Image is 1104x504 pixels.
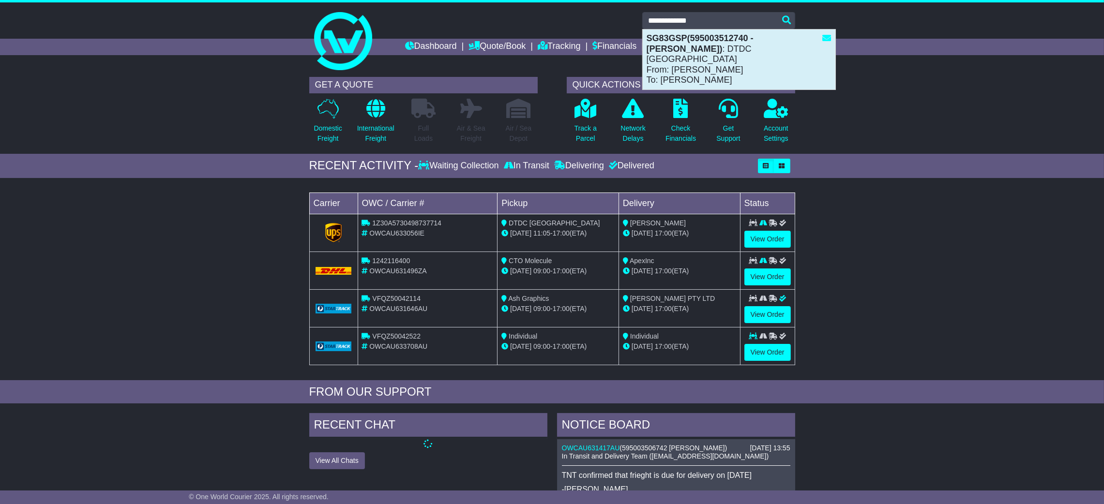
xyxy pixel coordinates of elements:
span: 17:00 [553,229,570,237]
div: RECENT CHAT [309,413,547,439]
p: Air / Sea Depot [506,123,532,144]
span: [DATE] [510,342,531,350]
span: VFQZ50042114 [372,295,421,302]
p: Check Financials [665,123,696,144]
span: [PERSON_NAME] [630,219,686,227]
div: GET A QUOTE [309,77,538,93]
td: Carrier [309,193,358,214]
span: [DATE] [510,267,531,275]
span: [DATE] [632,342,653,350]
a: Financials [592,39,636,55]
img: GetCarrierServiceLogo [325,223,342,242]
img: DHL.png [316,267,352,275]
span: [DATE] [632,305,653,312]
span: OWCAU631496ZA [369,267,426,275]
span: 09:00 [533,267,550,275]
span: 17:00 [553,267,570,275]
p: Domestic Freight [314,123,342,144]
span: CTO Molecule [509,257,552,265]
div: QUICK ACTIONS [567,77,795,93]
a: DomesticFreight [313,98,342,149]
p: Air & Sea Freight [457,123,485,144]
a: CheckFinancials [665,98,696,149]
p: TNT confirmed that frieght is due for delivery on [DATE] [562,471,790,480]
span: 1242116400 [372,257,410,265]
div: (ETA) [623,341,736,352]
div: Waiting Collection [418,161,501,171]
div: [DATE] 13:55 [750,444,790,452]
p: International Freight [357,123,394,144]
span: Individual [509,332,537,340]
span: VFQZ50042522 [372,332,421,340]
div: ( ) [562,444,790,452]
a: InternationalFreight [357,98,395,149]
div: - (ETA) [501,341,615,352]
div: - (ETA) [501,266,615,276]
td: OWC / Carrier # [358,193,498,214]
span: OWCAU631646AU [369,305,427,312]
strong: SG83GSP(595003512740 - [PERSON_NAME]) [647,33,754,54]
span: 17:00 [655,305,672,312]
p: Get Support [716,123,740,144]
img: GetCarrierServiceLogo [316,304,352,313]
span: [PERSON_NAME] PTY LTD [630,295,715,302]
span: 1Z30A5730498737714 [372,219,441,227]
span: [DATE] [510,229,531,237]
p: Track a Parcel [575,123,597,144]
a: Quote/Book [469,39,526,55]
div: - (ETA) [501,304,615,314]
a: View Order [744,268,791,285]
span: 17:00 [553,342,570,350]
div: Delivered [606,161,654,171]
span: [DATE] [632,267,653,275]
span: 17:00 [655,342,672,350]
p: Account Settings [764,123,788,144]
div: - (ETA) [501,228,615,238]
span: [DATE] [632,229,653,237]
span: OWCAU633708AU [369,342,427,350]
div: (ETA) [623,304,736,314]
span: 11:05 [533,229,550,237]
span: 17:00 [655,267,672,275]
span: DTDC [GEOGRAPHIC_DATA] [509,219,600,227]
span: 17:00 [655,229,672,237]
div: RECENT ACTIVITY - [309,159,419,173]
div: In Transit [501,161,552,171]
span: Individual [630,332,659,340]
div: (ETA) [623,266,736,276]
a: View Order [744,231,791,248]
span: 09:00 [533,305,550,312]
a: Track aParcel [574,98,597,149]
span: OWCAU633056IE [369,229,424,237]
a: Dashboard [405,39,457,55]
div: : DTDC [GEOGRAPHIC_DATA] From: [PERSON_NAME] To: [PERSON_NAME] [643,30,835,89]
p: -[PERSON_NAME] [562,485,790,494]
span: In Transit and Delivery Team ([EMAIL_ADDRESS][DOMAIN_NAME]) [562,452,769,460]
a: Tracking [538,39,580,55]
div: (ETA) [623,228,736,238]
p: Full Loads [411,123,436,144]
span: 595003506742 [PERSON_NAME] [622,444,725,452]
div: Delivering [552,161,606,171]
p: Network Delays [620,123,645,144]
span: 17:00 [553,305,570,312]
td: Status [740,193,795,214]
a: AccountSettings [763,98,789,149]
a: NetworkDelays [620,98,646,149]
a: View Order [744,344,791,361]
td: Delivery [619,193,740,214]
img: GetCarrierServiceLogo [316,341,352,351]
a: View Order [744,306,791,323]
button: View All Chats [309,452,365,469]
span: 09:00 [533,342,550,350]
span: [DATE] [510,305,531,312]
div: FROM OUR SUPPORT [309,385,795,399]
a: OWCAU631417AU [562,444,620,452]
span: ApexInc [630,257,654,265]
div: NOTICE BOARD [557,413,795,439]
span: Ash Graphics [508,295,549,302]
a: GetSupport [716,98,741,149]
td: Pickup [498,193,619,214]
span: © One World Courier 2025. All rights reserved. [189,493,329,501]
